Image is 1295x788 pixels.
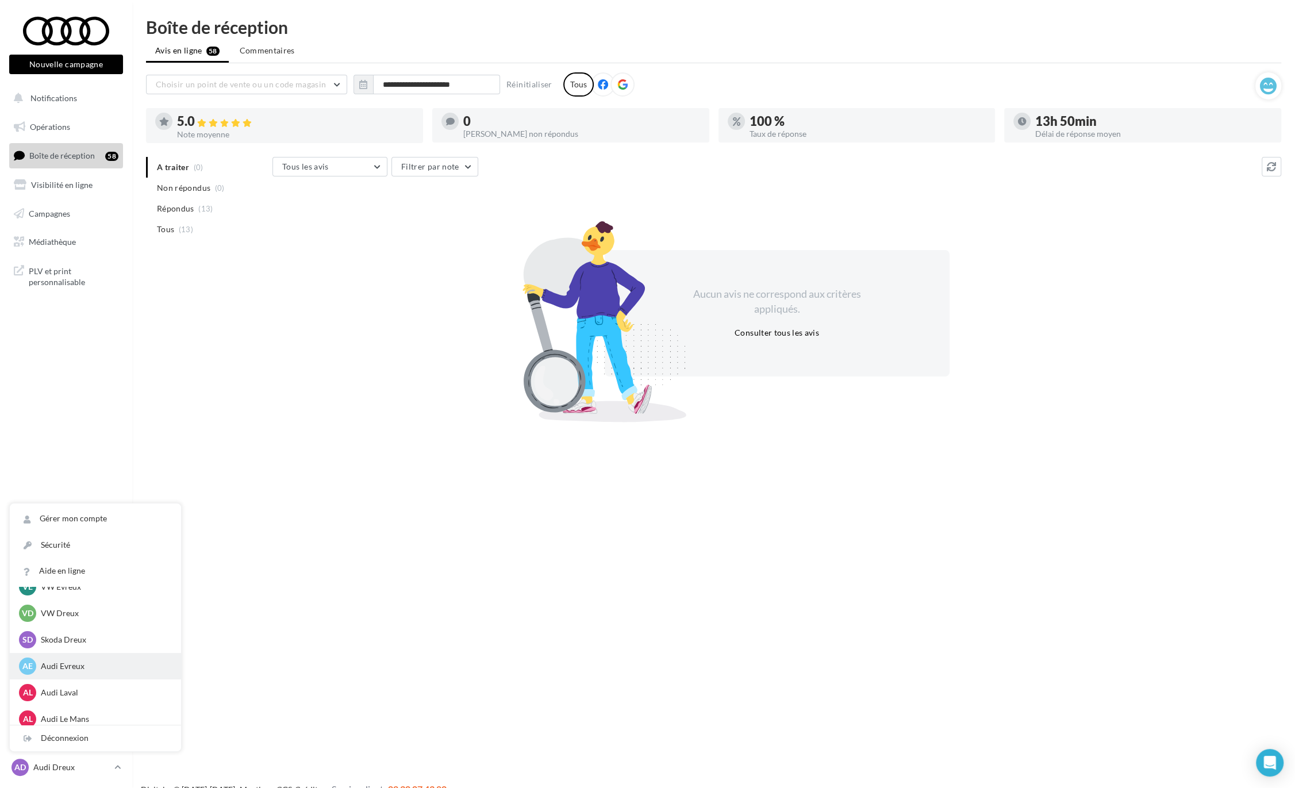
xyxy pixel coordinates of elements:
[41,687,167,698] p: Audi Laval
[7,259,125,293] a: PLV et print personnalisable
[146,75,347,94] button: Choisir un point de vente ou un code magasin
[7,173,125,197] a: Visibilité en ligne
[157,203,194,214] span: Répondus
[563,72,594,97] div: Tous
[23,687,33,698] span: AL
[198,204,213,213] span: (13)
[41,660,167,672] p: Audi Evreux
[240,45,295,56] span: Commentaires
[22,581,33,593] span: VE
[29,151,95,160] span: Boîte de réception
[30,93,77,103] span: Notifications
[1035,115,1272,128] div: 13h 50min
[30,122,70,132] span: Opérations
[41,713,167,725] p: Audi Le Mans
[282,162,329,171] span: Tous les avis
[29,237,76,247] span: Médiathèque
[29,263,118,288] span: PLV et print personnalisable
[1256,749,1284,777] div: Open Intercom Messenger
[146,18,1281,36] div: Boîte de réception
[22,634,33,645] span: SD
[463,130,700,138] div: [PERSON_NAME] non répondus
[10,506,181,532] a: Gérer mon compte
[29,208,70,218] span: Campagnes
[9,756,123,778] a: AD Audi Dreux
[7,86,121,110] button: Notifications
[156,79,326,89] span: Choisir un point de vente ou un code magasin
[41,581,167,593] p: VW Evreux
[179,225,193,234] span: (13)
[23,713,33,725] span: AL
[502,78,557,91] button: Réinitialiser
[31,180,93,190] span: Visibilité en ligne
[22,660,33,672] span: AE
[7,230,125,254] a: Médiathèque
[177,130,414,139] div: Note moyenne
[22,608,33,619] span: VD
[10,725,181,751] div: Déconnexion
[14,762,26,773] span: AD
[157,182,210,194] span: Non répondus
[750,115,986,128] div: 100 %
[7,115,125,139] a: Opérations
[391,157,478,176] button: Filtrer par note
[157,224,174,235] span: Tous
[41,608,167,619] p: VW Dreux
[750,130,986,138] div: Taux de réponse
[272,157,387,176] button: Tous les avis
[177,115,414,128] div: 5.0
[678,287,876,316] div: Aucun avis ne correspond aux critères appliqués.
[10,532,181,558] a: Sécurité
[1035,130,1272,138] div: Délai de réponse moyen
[33,762,110,773] p: Audi Dreux
[730,326,824,340] button: Consulter tous les avis
[41,634,167,645] p: Skoda Dreux
[7,143,125,168] a: Boîte de réception58
[463,115,700,128] div: 0
[105,152,118,161] div: 58
[215,183,225,193] span: (0)
[10,558,181,584] a: Aide en ligne
[7,202,125,226] a: Campagnes
[9,55,123,74] button: Nouvelle campagne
